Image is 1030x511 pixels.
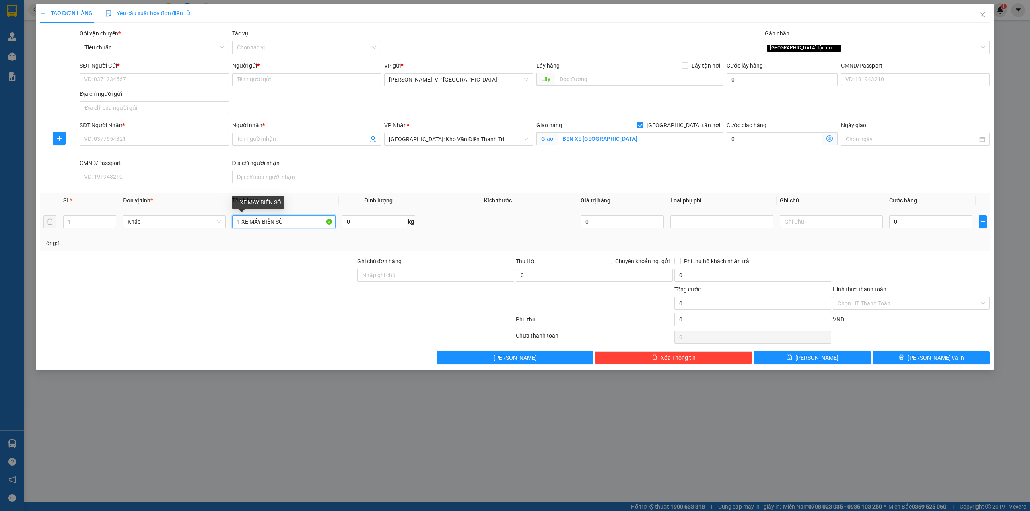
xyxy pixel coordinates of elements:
[105,10,112,17] img: icon
[232,196,284,209] div: 1 XE MÁY BIỂN SỐ
[971,4,994,27] button: Close
[536,73,555,86] span: Lấy
[53,132,66,145] button: plus
[780,215,883,228] input: Ghi Chú
[841,122,866,128] label: Ngày giao
[384,61,533,70] div: VP gửi
[536,122,562,128] span: Giao hàng
[979,218,986,225] span: plus
[674,286,701,293] span: Tổng cước
[834,46,838,50] span: close
[357,269,514,282] input: Ghi chú đơn hàng
[123,197,153,204] span: Đơn vị tính
[389,74,528,86] span: Hồ Chí Minh: VP Quận Tân Phú
[777,193,886,208] th: Ghi chú
[80,30,121,37] span: Gói vận chuyển
[515,331,674,345] div: Chưa thanh toán
[889,197,917,204] span: Cước hàng
[232,171,381,183] input: Địa chỉ của người nhận
[40,10,46,16] span: plus
[128,216,221,228] span: Khác
[389,133,528,145] span: Hà Nội: Kho Văn Điển Thanh Trì
[494,353,537,362] span: [PERSON_NAME]
[232,61,381,70] div: Người gửi
[80,159,229,167] div: CMND/Passport
[484,197,512,204] span: Kích thước
[581,215,664,228] input: 0
[841,61,990,70] div: CMND/Passport
[643,121,723,130] span: [GEOGRAPHIC_DATA] tận nơi
[80,101,229,114] input: Địa chỉ của người gửi
[795,353,838,362] span: [PERSON_NAME]
[727,73,838,86] input: Cước lấy hàng
[364,197,393,204] span: Định lượng
[232,159,381,167] div: Địa chỉ người nhận
[536,132,558,145] span: Giao
[727,132,822,145] input: Cước giao hàng
[536,62,560,69] span: Lấy hàng
[688,61,723,70] span: Lấy tận nơi
[979,12,986,18] span: close
[979,215,987,228] button: plus
[667,193,777,208] th: Loại phụ phí
[80,61,229,70] div: SĐT Người Gửi
[80,89,229,98] div: Địa chỉ người gửi
[80,121,229,130] div: SĐT Người Nhận
[727,62,763,69] label: Cước lấy hàng
[612,257,673,266] span: Chuyển khoản ng. gửi
[232,30,248,37] label: Tác vụ
[63,197,70,204] span: SL
[407,215,415,228] span: kg
[652,354,657,361] span: delete
[43,239,397,247] div: Tổng: 1
[595,351,752,364] button: deleteXóa Thông tin
[767,45,841,52] span: [GEOGRAPHIC_DATA] tận nơi
[765,30,789,37] label: Gán nhãn
[516,258,534,264] span: Thu Hộ
[846,135,978,144] input: Ngày giao
[384,122,407,128] span: VP Nhận
[826,135,833,142] span: dollar-circle
[370,136,376,142] span: user-add
[84,41,224,54] span: Tiêu chuẩn
[873,351,990,364] button: printer[PERSON_NAME] và In
[661,353,696,362] span: Xóa Thông tin
[437,351,593,364] button: [PERSON_NAME]
[40,10,93,16] span: TẠO ĐƠN HÀNG
[53,135,65,142] span: plus
[581,197,610,204] span: Giá trị hàng
[232,215,335,228] input: VD: Bàn, Ghế
[555,73,723,86] input: Dọc đường
[43,215,56,228] button: delete
[681,257,752,266] span: Phí thu hộ khách nhận trả
[515,315,674,329] div: Phụ thu
[558,132,723,145] input: Giao tận nơi
[833,286,886,293] label: Hình thức thanh toán
[357,258,402,264] label: Ghi chú đơn hàng
[908,353,964,362] span: [PERSON_NAME] và In
[105,10,190,16] span: Yêu cầu xuất hóa đơn điện tử
[232,121,381,130] div: Người nhận
[899,354,904,361] span: printer
[727,122,766,128] label: Cước giao hàng
[787,354,792,361] span: save
[754,351,871,364] button: save[PERSON_NAME]
[833,316,844,323] span: VND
